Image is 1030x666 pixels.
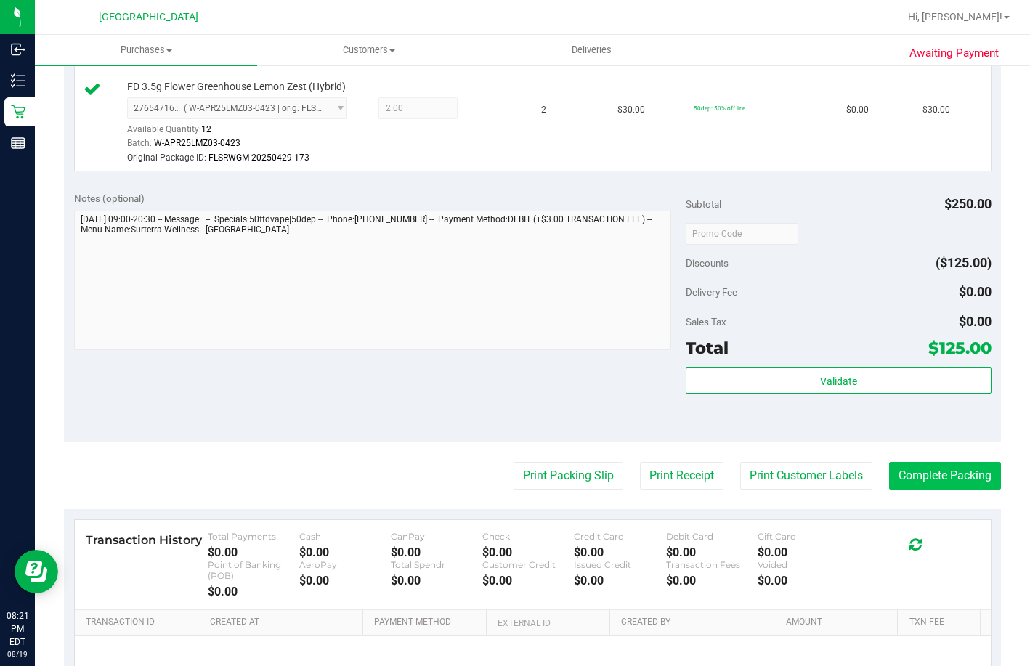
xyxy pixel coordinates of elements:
[686,338,729,358] span: Total
[74,192,145,204] span: Notes (optional)
[86,617,192,628] a: Transaction ID
[621,617,769,628] a: Created By
[686,367,992,394] button: Validate
[482,531,574,542] div: Check
[208,531,299,542] div: Total Payments
[208,545,299,559] div: $0.00
[35,35,257,65] a: Purchases
[127,119,358,147] div: Available Quantity:
[758,559,849,570] div: Voided
[480,35,702,65] a: Deliveries
[928,338,992,358] span: $125.00
[686,316,726,328] span: Sales Tax
[299,574,391,588] div: $0.00
[922,103,950,117] span: $30.00
[299,559,391,570] div: AeroPay
[889,462,1001,490] button: Complete Packing
[959,284,992,299] span: $0.00
[482,545,574,559] div: $0.00
[11,105,25,119] inline-svg: Retail
[7,609,28,649] p: 08:21 PM EDT
[640,462,723,490] button: Print Receipt
[908,11,1002,23] span: Hi, [PERSON_NAME]!
[666,559,758,570] div: Transaction Fees
[820,375,857,387] span: Validate
[482,559,574,570] div: Customer Credit
[617,103,645,117] span: $30.00
[208,559,299,581] div: Point of Banking (POB)
[391,559,482,570] div: Total Spendr
[686,286,737,298] span: Delivery Fee
[574,545,665,559] div: $0.00
[391,531,482,542] div: CanPay
[909,45,999,62] span: Awaiting Payment
[7,649,28,659] p: 08/19
[486,610,609,636] th: External ID
[758,545,849,559] div: $0.00
[127,80,346,94] span: FD 3.5g Flower Greenhouse Lemon Zest (Hybrid)
[208,153,309,163] span: FLSRWGM-20250429-173
[686,223,798,245] input: Promo Code
[11,42,25,57] inline-svg: Inbound
[99,11,198,23] span: [GEOGRAPHIC_DATA]
[758,531,849,542] div: Gift Card
[127,138,152,148] span: Batch:
[35,44,257,57] span: Purchases
[574,559,665,570] div: Issued Credit
[482,574,574,588] div: $0.00
[740,462,872,490] button: Print Customer Labels
[11,73,25,88] inline-svg: Inventory
[258,44,479,57] span: Customers
[686,250,729,276] span: Discounts
[574,574,665,588] div: $0.00
[391,545,482,559] div: $0.00
[666,545,758,559] div: $0.00
[208,585,299,598] div: $0.00
[127,153,206,163] span: Original Package ID:
[686,198,721,210] span: Subtotal
[391,574,482,588] div: $0.00
[846,103,869,117] span: $0.00
[786,617,892,628] a: Amount
[959,314,992,329] span: $0.00
[154,138,240,148] span: W-APR25LMZ03-0423
[758,574,849,588] div: $0.00
[694,105,745,112] span: 50dep: 50% off line
[666,531,758,542] div: Debit Card
[299,531,391,542] div: Cash
[936,255,992,270] span: ($125.00)
[374,617,480,628] a: Payment Method
[514,462,623,490] button: Print Packing Slip
[541,103,546,117] span: 2
[210,617,357,628] a: Created At
[11,136,25,150] inline-svg: Reports
[552,44,631,57] span: Deliveries
[909,617,975,628] a: Txn Fee
[15,550,58,593] iframe: Resource center
[201,124,211,134] span: 12
[257,35,479,65] a: Customers
[944,196,992,211] span: $250.00
[574,531,665,542] div: Credit Card
[666,574,758,588] div: $0.00
[299,545,391,559] div: $0.00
